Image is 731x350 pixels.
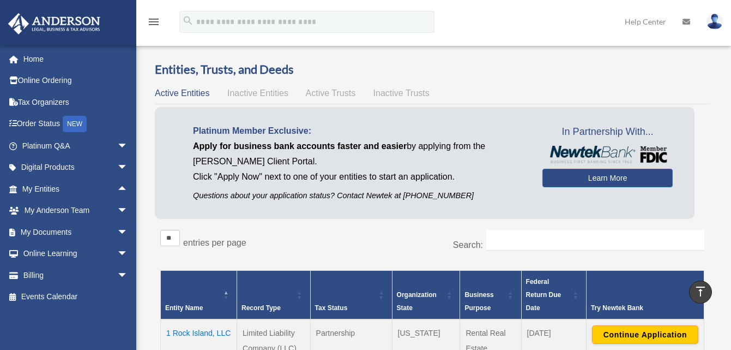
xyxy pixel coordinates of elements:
[521,270,586,319] th: Federal Return Due Date: Activate to sort
[161,270,237,319] th: Entity Name: Activate to invert sorting
[182,15,194,27] i: search
[193,123,526,139] p: Platinum Member Exclusive:
[5,13,104,34] img: Anderson Advisors Platinum Portal
[706,14,723,29] img: User Pic
[306,88,356,98] span: Active Trusts
[117,264,139,287] span: arrow_drop_down
[8,221,144,243] a: My Documentsarrow_drop_down
[147,15,160,28] i: menu
[464,291,493,312] span: Business Purpose
[193,141,407,151] span: Apply for business bank accounts faster and easier
[8,200,144,222] a: My Anderson Teamarrow_drop_down
[147,19,160,28] a: menu
[8,135,144,157] a: Platinum Q&Aarrow_drop_down
[694,285,707,298] i: vertical_align_top
[315,304,348,312] span: Tax Status
[591,301,687,315] div: Try Newtek Bank
[117,135,139,157] span: arrow_drop_down
[397,291,437,312] span: Organization State
[117,157,139,179] span: arrow_drop_down
[237,270,311,319] th: Record Type: Activate to sort
[8,264,144,286] a: Billingarrow_drop_down
[8,70,144,92] a: Online Ordering
[117,243,139,265] span: arrow_drop_down
[8,113,144,135] a: Order StatusNEW
[592,325,698,344] button: Continue Application
[117,178,139,200] span: arrow_drop_up
[8,178,139,200] a: My Entitiesarrow_drop_up
[155,61,710,78] h3: Entities, Trusts, and Deeds
[689,281,712,304] a: vertical_align_top
[542,123,673,141] span: In Partnership With...
[8,286,144,308] a: Events Calendar
[586,270,704,319] th: Try Newtek Bank : Activate to sort
[63,116,87,132] div: NEW
[193,169,526,185] p: Click "Apply Now" next to one of your entities to start an application.
[392,270,460,319] th: Organization State: Activate to sort
[241,304,281,312] span: Record Type
[183,238,246,247] label: entries per page
[460,270,521,319] th: Business Purpose: Activate to sort
[117,200,139,222] span: arrow_drop_down
[310,270,392,319] th: Tax Status: Activate to sort
[193,139,526,169] p: by applying from the [PERSON_NAME] Client Portal.
[165,304,203,312] span: Entity Name
[542,169,673,187] a: Learn More
[548,146,667,163] img: NewtekBankLogoSM.png
[117,221,139,244] span: arrow_drop_down
[155,88,209,98] span: Active Entities
[526,278,561,312] span: Federal Return Due Date
[453,240,483,250] label: Search:
[373,88,430,98] span: Inactive Trusts
[227,88,288,98] span: Inactive Entities
[8,48,144,70] a: Home
[8,157,144,179] a: Digital Productsarrow_drop_down
[8,91,144,113] a: Tax Organizers
[8,243,144,265] a: Online Learningarrow_drop_down
[193,189,526,203] p: Questions about your application status? Contact Newtek at [PHONE_NUMBER]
